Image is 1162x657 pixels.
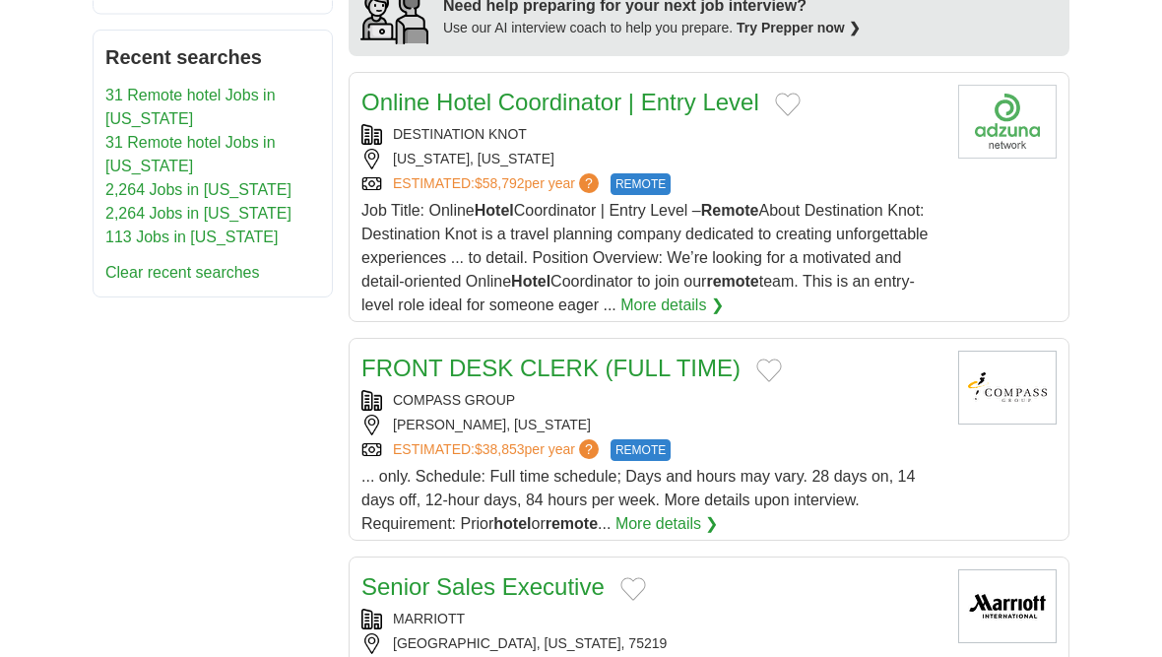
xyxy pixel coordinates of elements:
[361,149,942,169] div: [US_STATE], [US_STATE]
[361,124,942,145] div: DESTINATION KNOT
[361,633,942,654] div: [GEOGRAPHIC_DATA], [US_STATE], 75219
[611,439,671,461] span: REMOTE
[393,439,603,461] a: ESTIMATED:$38,853per year?
[361,355,741,381] a: FRONT DESK CLERK (FULL TIME)
[620,577,646,601] button: Add to favorite jobs
[579,439,599,459] span: ?
[737,20,861,35] a: Try Prepper now ❯
[361,202,928,313] span: Job Title: Online Coordinator | Entry Level – About Destination Knot: Destination Knot is a trave...
[958,351,1057,425] img: Compass Group logo
[105,229,278,245] a: 113 Jobs in [US_STATE]
[393,392,515,408] a: COMPASS GROUP
[475,202,514,219] strong: Hotel
[579,173,599,193] span: ?
[105,42,320,72] h2: Recent searches
[958,85,1057,159] img: Company logo
[958,569,1057,643] img: Marriott International logo
[493,515,531,532] strong: hotel
[443,18,861,38] div: Use our AI interview coach to help you prepare.
[546,515,598,532] strong: remote
[361,468,915,532] span: ... only. Schedule: Full time schedule; Days and hours may vary. 28 days on, 14 days off, 12-hour...
[706,273,758,290] strong: remote
[475,441,525,457] span: $38,853
[756,359,782,382] button: Add to favorite jobs
[361,89,759,115] a: Online Hotel Coordinator | Entry Level
[361,415,942,435] div: [PERSON_NAME], [US_STATE]
[475,175,525,191] span: $58,792
[611,173,671,195] span: REMOTE
[615,512,719,536] a: More details ❯
[105,87,276,127] a: 31 Remote hotel Jobs in [US_STATE]
[393,173,603,195] a: ESTIMATED:$58,792per year?
[105,181,291,198] a: 2,264 Jobs in [US_STATE]
[105,134,276,174] a: 31 Remote hotel Jobs in [US_STATE]
[105,264,260,281] a: Clear recent searches
[361,573,605,600] a: Senior Sales Executive
[701,202,759,219] strong: Remote
[511,273,550,290] strong: Hotel
[775,93,801,116] button: Add to favorite jobs
[393,611,465,626] a: MARRIOTT
[620,294,724,317] a: More details ❯
[105,205,291,222] a: 2,264 Jobs in [US_STATE]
